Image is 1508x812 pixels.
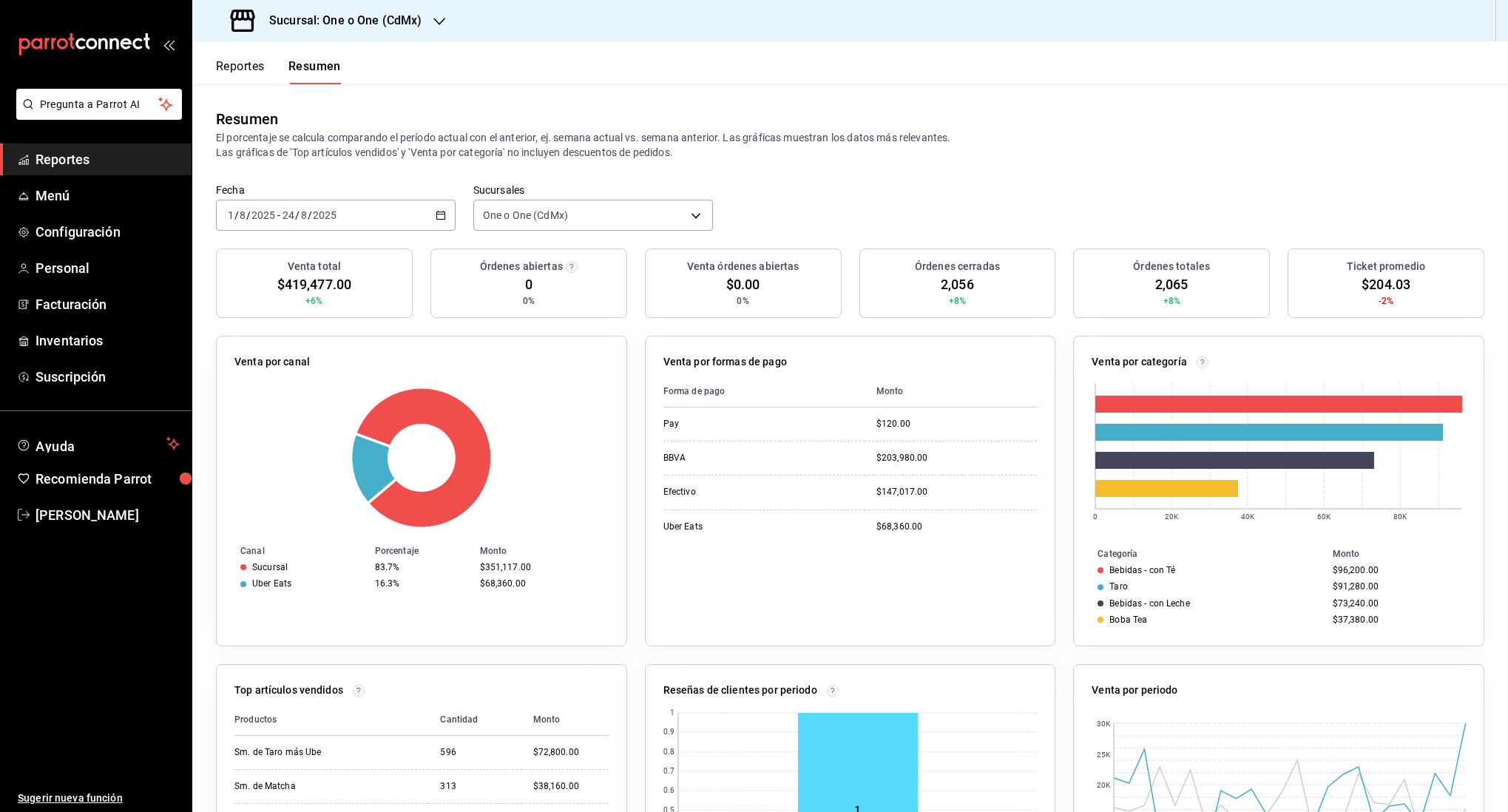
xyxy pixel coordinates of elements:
h3: Venta total [288,259,341,274]
div: Uber Eats [663,521,811,533]
label: Sucursales [473,185,713,195]
text: 0.7 [663,768,674,776]
span: $204.03 [1362,274,1410,294]
text: 60K [1317,512,1331,521]
text: 25K [1097,751,1111,759]
div: $96,200.00 [1333,565,1460,575]
th: Productos [234,704,428,736]
th: Monto [865,376,1037,407]
div: $68,360.00 [480,578,603,589]
th: Canal [217,543,369,559]
input: -- [239,209,246,221]
text: 40K [1241,512,1255,521]
input: ---- [251,209,276,221]
h3: Órdenes totales [1133,259,1210,274]
text: 30K [1097,720,1111,728]
p: Venta por categoría [1092,354,1187,370]
label: Fecha [216,185,456,195]
span: Configuración [35,222,180,242]
input: -- [300,209,308,221]
button: Reportes [216,59,265,84]
h3: Venta órdenes abiertas [687,259,799,274]
text: 1 [670,709,674,717]
span: / [246,209,251,221]
div: 83.7% [375,562,468,572]
th: Monto [521,704,609,736]
span: 0% [737,294,748,308]
button: open_drawer_menu [163,38,175,50]
span: 2,065 [1155,274,1189,294]
button: Resumen [288,59,341,84]
span: One o One (CdMx) [483,208,568,223]
th: Monto [1327,546,1484,562]
p: El porcentaje se calcula comparando el período actual con el anterior, ej. semana actual vs. sema... [216,130,1484,160]
text: 0.6 [663,787,674,795]
div: $203,980.00 [876,452,1037,464]
text: 20K [1097,781,1111,789]
span: - [277,209,280,221]
div: Sm. de Matcha [234,780,382,793]
span: Menú [35,186,180,206]
span: Personal [35,258,180,278]
p: Venta por formas de pago [663,354,787,370]
div: 16.3% [375,578,468,589]
h3: Órdenes abiertas [480,259,563,274]
div: Efectivo [663,486,811,498]
input: -- [282,209,295,221]
span: Recomienda Parrot [35,469,180,489]
span: Reportes [35,149,180,169]
div: BBVA [663,452,811,464]
div: Pay [663,418,811,430]
p: Reseñas de clientes por periodo [663,683,817,698]
div: $38,160.00 [533,780,609,793]
span: +8% [949,294,966,308]
span: Sugerir nueva función [18,791,180,806]
div: $120.00 [876,418,1037,430]
div: $147,017.00 [876,486,1037,498]
div: Taro [1109,581,1128,592]
span: Facturación [35,294,180,314]
p: Top artículos vendidos [234,683,343,698]
text: 20K [1165,512,1179,521]
text: 0.9 [663,728,674,737]
div: Bebidas - con Té [1109,565,1175,575]
div: Bebidas - con Leche [1109,598,1189,609]
a: Pregunta a Parrot AI [10,107,182,123]
h3: Sucursal: One o One (CdMx) [257,12,422,30]
div: $351,117.00 [480,562,603,572]
span: +8% [1163,294,1180,308]
th: Monto [474,543,626,559]
th: Forma de pago [663,376,865,407]
span: Ayuda [35,435,160,453]
span: Pregunta a Parrot AI [40,97,159,112]
h3: Ticket promedio [1347,259,1425,274]
span: $0.00 [726,274,760,294]
div: Uber Eats [252,578,291,589]
div: Resumen [216,108,278,130]
span: / [234,209,239,221]
span: Inventarios [35,331,180,351]
span: 0% [523,294,535,308]
div: $68,360.00 [876,521,1037,533]
span: 0 [525,274,532,294]
text: 0.8 [663,748,674,757]
h3: Órdenes cerradas [915,259,1000,274]
span: [PERSON_NAME] [35,505,180,525]
button: Pregunta a Parrot AI [16,89,182,120]
div: 596 [440,746,509,759]
th: Categoría [1074,546,1326,562]
span: / [295,209,300,221]
th: Porcentaje [369,543,474,559]
div: $37,380.00 [1333,615,1460,625]
span: 2,056 [941,274,974,294]
p: Venta por canal [234,354,310,370]
div: $91,280.00 [1333,581,1460,592]
span: -2% [1379,294,1393,308]
div: Sucursal [252,562,288,572]
p: Venta por periodo [1092,683,1177,698]
span: / [308,209,312,221]
text: 0 [1093,512,1098,521]
input: ---- [312,209,337,221]
span: +6% [305,294,322,308]
input: -- [227,209,234,221]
